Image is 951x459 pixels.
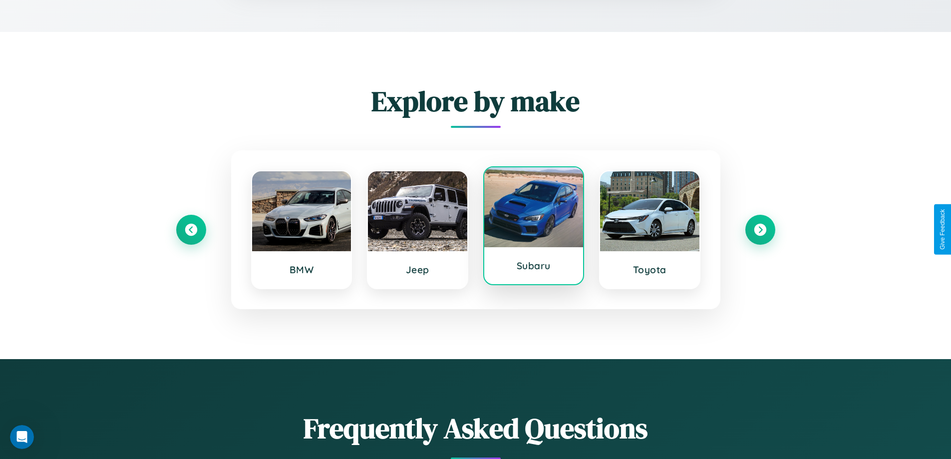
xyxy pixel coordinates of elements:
h2: Frequently Asked Questions [176,409,775,448]
h2: Explore by make [176,82,775,120]
div: Give Feedback [939,209,946,250]
h3: BMW [262,264,341,276]
h3: Subaru [494,260,574,272]
h3: Jeep [378,264,457,276]
h3: Toyota [610,264,689,276]
iframe: Intercom live chat [10,425,34,449]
